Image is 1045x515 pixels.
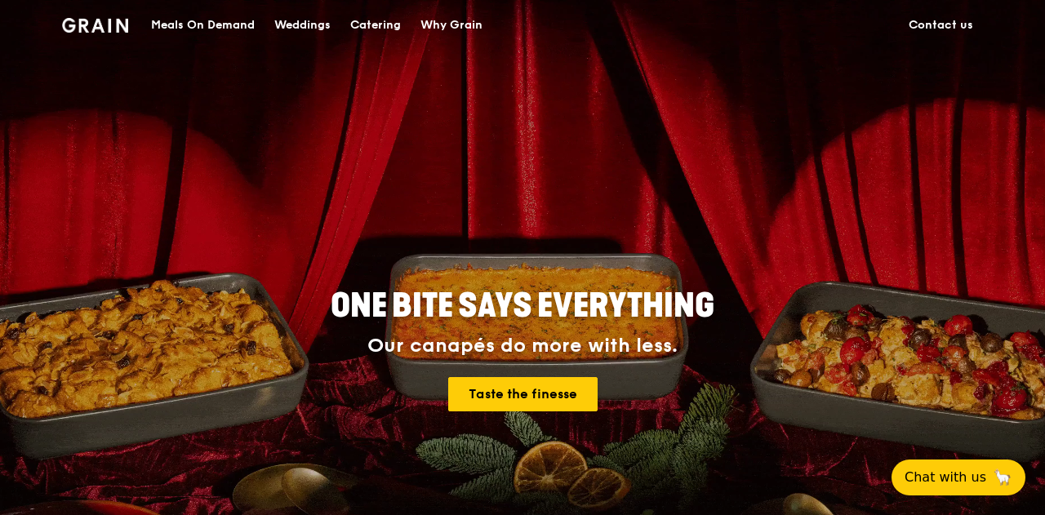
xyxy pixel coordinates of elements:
button: Chat with us🦙 [892,460,1025,495]
div: Our canapés do more with less. [229,335,816,357]
a: Taste the finesse [448,377,598,411]
div: Catering [350,1,401,50]
img: Grain [62,18,128,33]
span: Chat with us [905,468,986,487]
a: Weddings [265,1,340,50]
span: 🦙 [993,468,1012,487]
a: Why Grain [411,1,492,50]
div: Weddings [274,1,331,50]
a: Contact us [899,1,983,50]
a: Catering [340,1,411,50]
span: ONE BITE SAYS EVERYTHING [331,286,714,326]
div: Why Grain [420,1,482,50]
div: Meals On Demand [151,1,255,50]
